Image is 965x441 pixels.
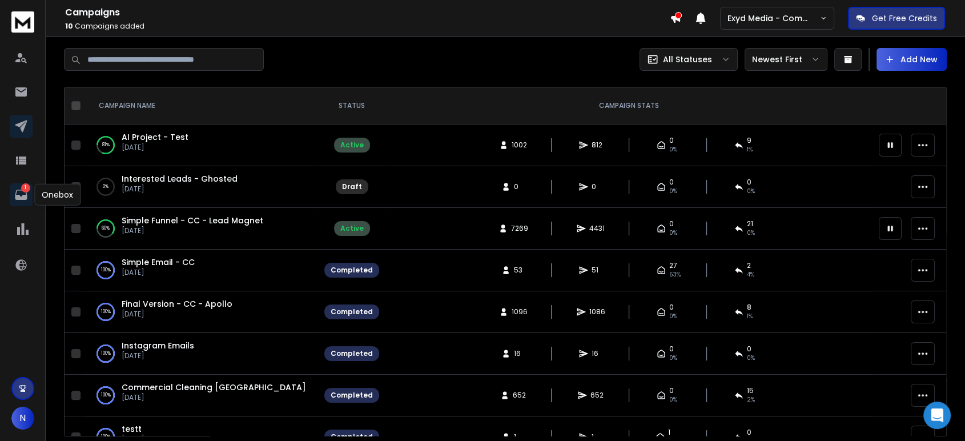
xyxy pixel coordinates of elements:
div: Draft [342,182,362,191]
div: Onebox [34,184,81,206]
span: 0% [669,354,677,363]
span: 0 [669,178,674,187]
p: 100 % [101,264,111,276]
h1: Campaigns [65,6,670,19]
p: [DATE] [122,226,263,235]
th: CAMPAIGN STATS [386,87,872,125]
span: 0 [669,136,674,145]
p: Get Free Credits [872,13,937,24]
p: [DATE] [122,185,238,194]
p: 100 % [101,348,111,359]
span: 0 [747,178,751,187]
p: [DATE] [122,351,194,360]
img: logo [11,11,34,33]
span: 53 [514,266,525,275]
button: Add New [876,48,947,71]
button: Get Free Credits [848,7,945,30]
span: 0 [747,344,751,354]
p: 1 [21,183,30,193]
p: [DATE] [122,393,306,402]
p: Exyd Media - Commercial Cleaning [727,13,820,24]
p: All Statuses [663,54,712,65]
td: 60%Simple Funnel - CC - Lead Magnet[DATE] [85,208,317,250]
td: 100%Final Version - CC - Apollo[DATE] [85,291,317,333]
p: [DATE] [122,310,232,319]
span: 0% [669,312,677,321]
a: Interested Leads - Ghosted [122,173,238,185]
p: 60 % [102,223,110,234]
span: 1 % [747,312,753,321]
span: 1096 [512,307,528,316]
span: 652 [513,391,526,400]
p: [DATE] [122,143,188,152]
th: STATUS [317,87,386,125]
span: 4 % [747,270,754,279]
div: Completed [331,266,373,275]
span: 16 [592,349,603,358]
p: 0 % [103,181,108,193]
button: Newest First [745,48,827,71]
button: N [11,407,34,430]
span: 4431 [589,224,605,233]
span: 1086 [589,307,605,316]
span: 0 [514,182,525,191]
span: 7269 [511,224,528,233]
div: Completed [331,307,373,316]
a: 1 [10,183,33,206]
span: 27 [669,261,677,270]
a: Simple Funnel - CC - Lead Magnet [122,215,263,226]
span: 0 [592,182,603,191]
td: 100%Instagram Emails[DATE] [85,333,317,375]
td: 100%Simple Email - CC[DATE] [85,250,317,291]
p: 100 % [101,306,111,318]
span: 812 [592,141,603,150]
a: Simple Email - CC [122,256,195,268]
span: 0% [669,187,677,196]
th: CAMPAIGN NAME [85,87,317,125]
span: 652 [590,391,604,400]
span: 16 [514,349,525,358]
span: 0 % [747,354,755,363]
span: 0% [669,228,677,238]
a: AI Project - Test [122,131,188,143]
a: Final Version - CC - Apollo [122,298,232,310]
span: 0% [669,145,677,154]
p: 81 % [102,139,110,151]
span: 53 % [669,270,681,279]
span: 0 % [747,228,755,238]
span: 0 [669,303,674,312]
span: 1002 [512,141,527,150]
span: 0 [747,428,751,437]
span: 0 [669,386,674,395]
a: testt [122,423,142,435]
a: Commercial Cleaning [GEOGRAPHIC_DATA] [122,382,306,393]
span: 2 % [747,395,755,404]
span: 10 [65,21,73,31]
span: 15 [747,386,754,395]
p: [DATE] [122,268,195,277]
p: 100 % [101,390,111,401]
div: Completed [331,349,373,358]
span: 1 % [747,145,753,154]
span: 9 [747,136,751,145]
div: Completed [331,391,373,400]
td: 81%AI Project - Test[DATE] [85,125,317,166]
span: 0 [669,219,674,228]
div: Active [340,224,364,233]
span: 2 [747,261,751,270]
span: 1 [668,428,670,437]
span: 51 [592,266,603,275]
span: 0% [747,187,755,196]
td: 0%Interested Leads - Ghosted[DATE] [85,166,317,208]
a: Instagram Emails [122,340,194,351]
span: 8 [747,303,751,312]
